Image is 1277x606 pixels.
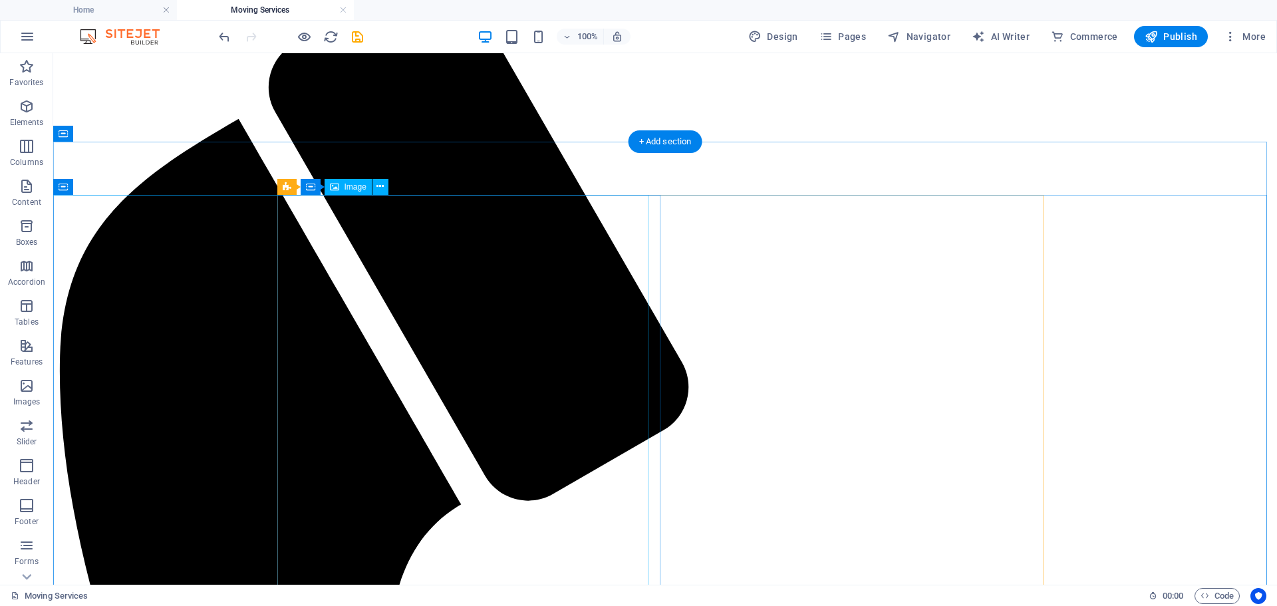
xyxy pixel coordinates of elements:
[577,29,598,45] h6: 100%
[15,516,39,527] p: Footer
[743,26,803,47] div: Design (Ctrl+Alt+Y)
[1218,26,1271,47] button: More
[76,29,176,45] img: Editor Logo
[629,130,702,153] div: + Add section
[177,3,354,17] h4: Moving Services
[217,29,232,45] i: Undo: Change pages (Ctrl+Z)
[1172,591,1174,601] span: :
[12,197,41,208] p: Content
[10,117,44,128] p: Elements
[13,476,40,487] p: Header
[1224,30,1266,43] span: More
[972,30,1030,43] span: AI Writer
[748,30,798,43] span: Design
[966,26,1035,47] button: AI Writer
[349,29,365,45] button: save
[814,26,871,47] button: Pages
[17,436,37,447] p: Slider
[1051,30,1118,43] span: Commerce
[882,26,956,47] button: Navigator
[11,357,43,367] p: Features
[8,277,45,287] p: Accordion
[1149,588,1184,604] h6: Session time
[9,77,43,88] p: Favorites
[1195,588,1240,604] button: Code
[345,183,366,191] span: Image
[1201,588,1234,604] span: Code
[887,30,950,43] span: Navigator
[13,396,41,407] p: Images
[16,237,38,247] p: Boxes
[611,31,623,43] i: On resize automatically adjust zoom level to fit chosen device.
[1134,26,1208,47] button: Publish
[15,317,39,327] p: Tables
[323,29,339,45] button: reload
[11,588,88,604] a: Click to cancel selection. Double-click to open Pages
[323,29,339,45] i: Reload page
[15,556,39,567] p: Forms
[743,26,803,47] button: Design
[819,30,866,43] span: Pages
[350,29,365,45] i: Save (Ctrl+S)
[10,157,43,168] p: Columns
[296,29,312,45] button: Click here to leave preview mode and continue editing
[1145,30,1197,43] span: Publish
[1046,26,1123,47] button: Commerce
[557,29,604,45] button: 100%
[216,29,232,45] button: undo
[1250,588,1266,604] button: Usercentrics
[1163,588,1183,604] span: 00 00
